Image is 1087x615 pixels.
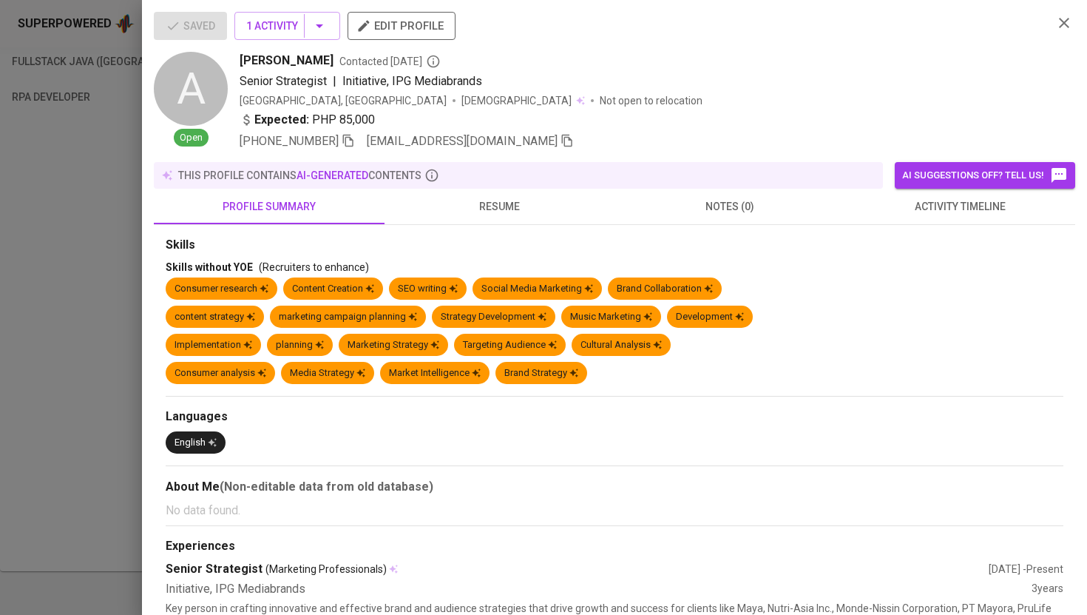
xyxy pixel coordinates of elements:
[333,73,336,90] span: |
[441,310,546,324] div: Strategy Development
[240,93,447,108] div: [GEOGRAPHIC_DATA], [GEOGRAPHIC_DATA]
[163,198,376,216] span: profile summary
[348,338,439,352] div: Marketing Strategy
[154,52,228,126] div: A
[166,502,1063,520] p: No data found.
[166,538,1063,555] div: Experiences
[600,93,702,108] p: Not open to relocation
[246,17,328,36] span: 1 Activity
[174,131,209,145] span: Open
[348,19,456,31] a: edit profile
[389,366,481,380] div: Market Intelligence
[297,169,368,181] span: AI-generated
[623,198,836,216] span: notes (0)
[259,261,369,273] span: (Recruiters to enhance)
[234,12,340,40] button: 1 Activity
[342,74,482,88] span: Initiative, IPG Mediabrands
[292,282,374,296] div: Content Creation
[1032,581,1063,598] div: 3 years
[240,134,339,148] span: [PHONE_NUMBER]
[166,237,1063,254] div: Skills
[175,310,255,324] div: content strategy
[461,93,574,108] span: [DEMOGRAPHIC_DATA]
[178,168,421,183] p: this profile contains contents
[175,436,217,450] div: English
[276,338,324,352] div: planning
[175,366,266,380] div: Consumer analysis
[463,338,557,352] div: Targeting Audience
[398,282,458,296] div: SEO writing
[290,366,365,380] div: Media Strategy
[481,282,593,296] div: Social Media Marketing
[367,134,558,148] span: [EMAIL_ADDRESS][DOMAIN_NAME]
[359,16,444,36] span: edit profile
[902,167,1068,184] span: AI suggestions off? Tell us!
[240,111,375,129] div: PHP 85,000
[254,111,309,129] b: Expected:
[220,480,433,494] b: (Non-editable data from old database)
[265,562,387,577] span: (Marketing Professionals)
[175,282,268,296] div: Consumer research
[279,310,417,324] div: marketing campaign planning
[617,282,713,296] div: Brand Collaboration
[166,561,989,578] div: Senior Strategist
[580,338,662,352] div: Cultural Analysis
[989,562,1063,577] div: [DATE] - Present
[339,54,441,69] span: Contacted [DATE]
[240,74,327,88] span: Senior Strategist
[166,478,1063,496] div: About Me
[348,12,456,40] button: edit profile
[393,198,606,216] span: resume
[854,198,1067,216] span: activity timeline
[240,52,333,70] span: [PERSON_NAME]
[166,261,253,273] span: Skills without YOE
[166,581,1032,598] div: Initiative, IPG Mediabrands
[895,162,1075,189] button: AI suggestions off? Tell us!
[570,310,652,324] div: Music Marketing
[166,409,1063,426] div: Languages
[504,366,578,380] div: Brand Strategy
[175,338,252,352] div: Implementation
[676,310,744,324] div: Development
[426,54,441,69] svg: By Philippines recruiter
